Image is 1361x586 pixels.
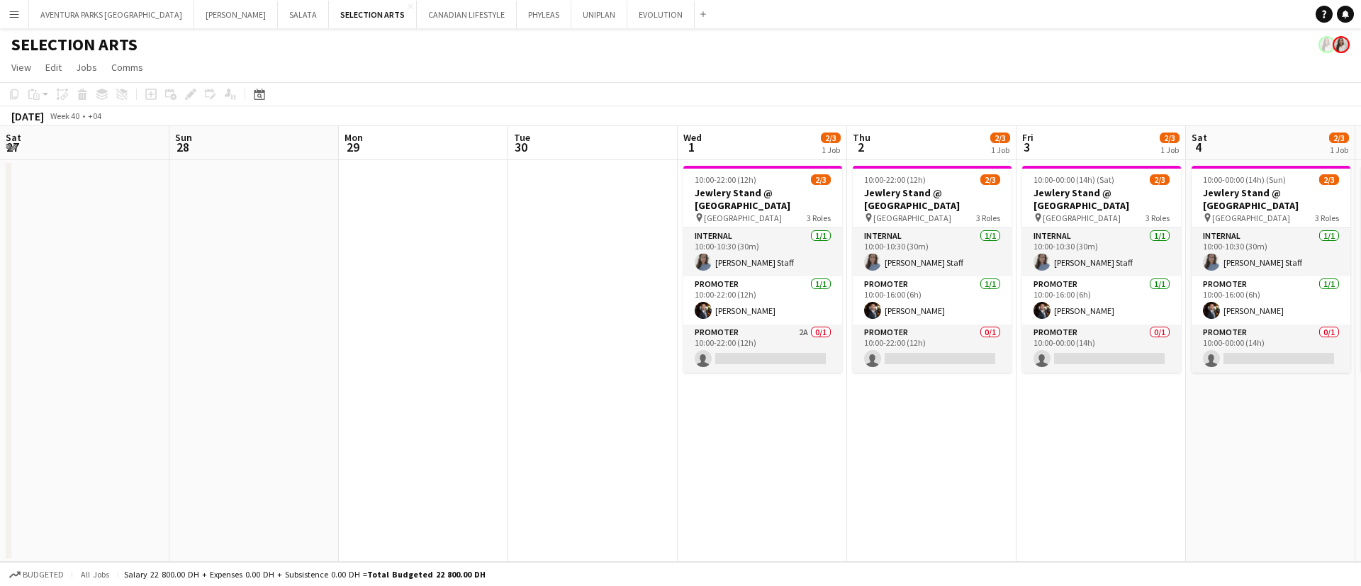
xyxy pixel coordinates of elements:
[681,139,702,155] span: 1
[1329,133,1349,143] span: 2/3
[851,139,870,155] span: 2
[11,34,138,55] h1: SELECTION ARTS
[1022,228,1181,276] app-card-role: Internal1/110:00-10:30 (30m)[PERSON_NAME] Staff
[1022,166,1181,373] app-job-card: 10:00-00:00 (14h) (Sat)2/3Jewlery Stand @ [GEOGRAPHIC_DATA] [GEOGRAPHIC_DATA]3 RolesInternal1/110...
[6,58,37,77] a: View
[23,570,64,580] span: Budgeted
[1160,145,1179,155] div: 1 Job
[367,569,486,580] span: Total Budgeted 22 800.00 DH
[1192,131,1207,144] span: Sat
[1043,213,1121,223] span: [GEOGRAPHIC_DATA]
[807,213,831,223] span: 3 Roles
[111,61,143,74] span: Comms
[1318,36,1335,53] app-user-avatar: Ines de Puybaudet
[1146,213,1170,223] span: 3 Roles
[822,145,840,155] div: 1 Job
[1315,213,1339,223] span: 3 Roles
[853,186,1012,212] h3: Jewlery Stand @ [GEOGRAPHIC_DATA]
[76,61,97,74] span: Jobs
[173,139,192,155] span: 28
[991,145,1009,155] div: 1 Job
[29,1,194,28] button: AVENTURA PARKS [GEOGRAPHIC_DATA]
[853,228,1012,276] app-card-role: Internal1/110:00-10:30 (30m)[PERSON_NAME] Staff
[1022,186,1181,212] h3: Jewlery Stand @ [GEOGRAPHIC_DATA]
[853,276,1012,325] app-card-role: Promoter1/110:00-16:00 (6h)[PERSON_NAME]
[683,186,842,212] h3: Jewlery Stand @ [GEOGRAPHIC_DATA]
[1192,166,1350,373] app-job-card: 10:00-00:00 (14h) (Sun)2/3Jewlery Stand @ [GEOGRAPHIC_DATA] [GEOGRAPHIC_DATA]3 RolesInternal1/110...
[571,1,627,28] button: UNIPLAN
[1192,325,1350,373] app-card-role: Promoter0/110:00-00:00 (14h)
[811,174,831,185] span: 2/3
[6,131,21,144] span: Sat
[11,61,31,74] span: View
[88,111,101,121] div: +04
[683,131,702,144] span: Wed
[345,131,363,144] span: Mon
[124,569,486,580] div: Salary 22 800.00 DH + Expenses 0.00 DH + Subsistence 0.00 DH =
[1150,174,1170,185] span: 2/3
[342,139,363,155] span: 29
[45,61,62,74] span: Edit
[278,1,329,28] button: SALATA
[1203,174,1286,185] span: 10:00-00:00 (14h) (Sun)
[1192,276,1350,325] app-card-role: Promoter1/110:00-16:00 (6h)[PERSON_NAME]
[517,1,571,28] button: PHYLEAS
[1212,213,1290,223] span: [GEOGRAPHIC_DATA]
[627,1,695,28] button: EVOLUTION
[990,133,1010,143] span: 2/3
[1034,174,1114,185] span: 10:00-00:00 (14h) (Sat)
[1022,276,1181,325] app-card-role: Promoter1/110:00-16:00 (6h)[PERSON_NAME]
[1192,228,1350,276] app-card-role: Internal1/110:00-10:30 (30m)[PERSON_NAME] Staff
[976,213,1000,223] span: 3 Roles
[1192,186,1350,212] h3: Jewlery Stand @ [GEOGRAPHIC_DATA]
[194,1,278,28] button: [PERSON_NAME]
[1333,36,1350,53] app-user-avatar: Ines de Puybaudet
[1020,139,1034,155] span: 3
[683,325,842,373] app-card-role: Promoter2A0/110:00-22:00 (12h)
[512,139,530,155] span: 30
[683,166,842,373] app-job-card: 10:00-22:00 (12h)2/3Jewlery Stand @ [GEOGRAPHIC_DATA] [GEOGRAPHIC_DATA]3 RolesInternal1/110:00-10...
[853,166,1012,373] app-job-card: 10:00-22:00 (12h)2/3Jewlery Stand @ [GEOGRAPHIC_DATA] [GEOGRAPHIC_DATA]3 RolesInternal1/110:00-10...
[821,133,841,143] span: 2/3
[864,174,926,185] span: 10:00-22:00 (12h)
[853,325,1012,373] app-card-role: Promoter0/110:00-22:00 (12h)
[329,1,417,28] button: SELECTION ARTS
[175,131,192,144] span: Sun
[853,131,870,144] span: Thu
[106,58,149,77] a: Comms
[47,111,82,121] span: Week 40
[4,139,21,155] span: 27
[11,109,44,123] div: [DATE]
[695,174,756,185] span: 10:00-22:00 (12h)
[1022,325,1181,373] app-card-role: Promoter0/110:00-00:00 (14h)
[40,58,67,77] a: Edit
[873,213,951,223] span: [GEOGRAPHIC_DATA]
[980,174,1000,185] span: 2/3
[1022,131,1034,144] span: Fri
[1160,133,1180,143] span: 2/3
[7,567,66,582] button: Budgeted
[70,58,103,77] a: Jobs
[1330,145,1348,155] div: 1 Job
[683,228,842,276] app-card-role: Internal1/110:00-10:30 (30m)[PERSON_NAME] Staff
[78,569,112,580] span: All jobs
[514,131,530,144] span: Tue
[1319,174,1339,185] span: 2/3
[683,276,842,325] app-card-role: Promoter1/110:00-22:00 (12h)[PERSON_NAME]
[704,213,782,223] span: [GEOGRAPHIC_DATA]
[417,1,517,28] button: CANADIAN LIFESTYLE
[1189,139,1207,155] span: 4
